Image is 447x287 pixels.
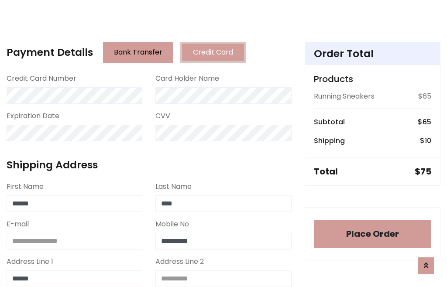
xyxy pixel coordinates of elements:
[314,220,431,248] button: Place Order
[418,91,431,102] p: $65
[7,46,93,58] h4: Payment Details
[155,219,189,229] label: Mobile No
[314,137,345,145] h6: Shipping
[314,118,345,126] h6: Subtotal
[314,166,338,177] h5: Total
[155,181,192,192] label: Last Name
[7,181,44,192] label: First Name
[415,166,431,177] h5: $
[420,165,431,178] span: 75
[7,159,292,171] h4: Shipping Address
[314,48,431,60] h4: Order Total
[155,73,219,84] label: Card Holder Name
[7,256,53,267] label: Address Line 1
[7,73,76,84] label: Credit Card Number
[155,256,204,267] label: Address Line 2
[314,91,375,102] p: Running Sneakers
[155,111,170,121] label: CVV
[418,118,431,126] h6: $
[420,137,431,145] h6: $
[425,136,431,146] span: 10
[7,219,29,229] label: E-mail
[7,111,59,121] label: Expiration Date
[180,42,246,63] button: Credit Card
[423,117,431,127] span: 65
[314,74,431,84] h5: Products
[103,42,173,63] button: Bank Transfer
